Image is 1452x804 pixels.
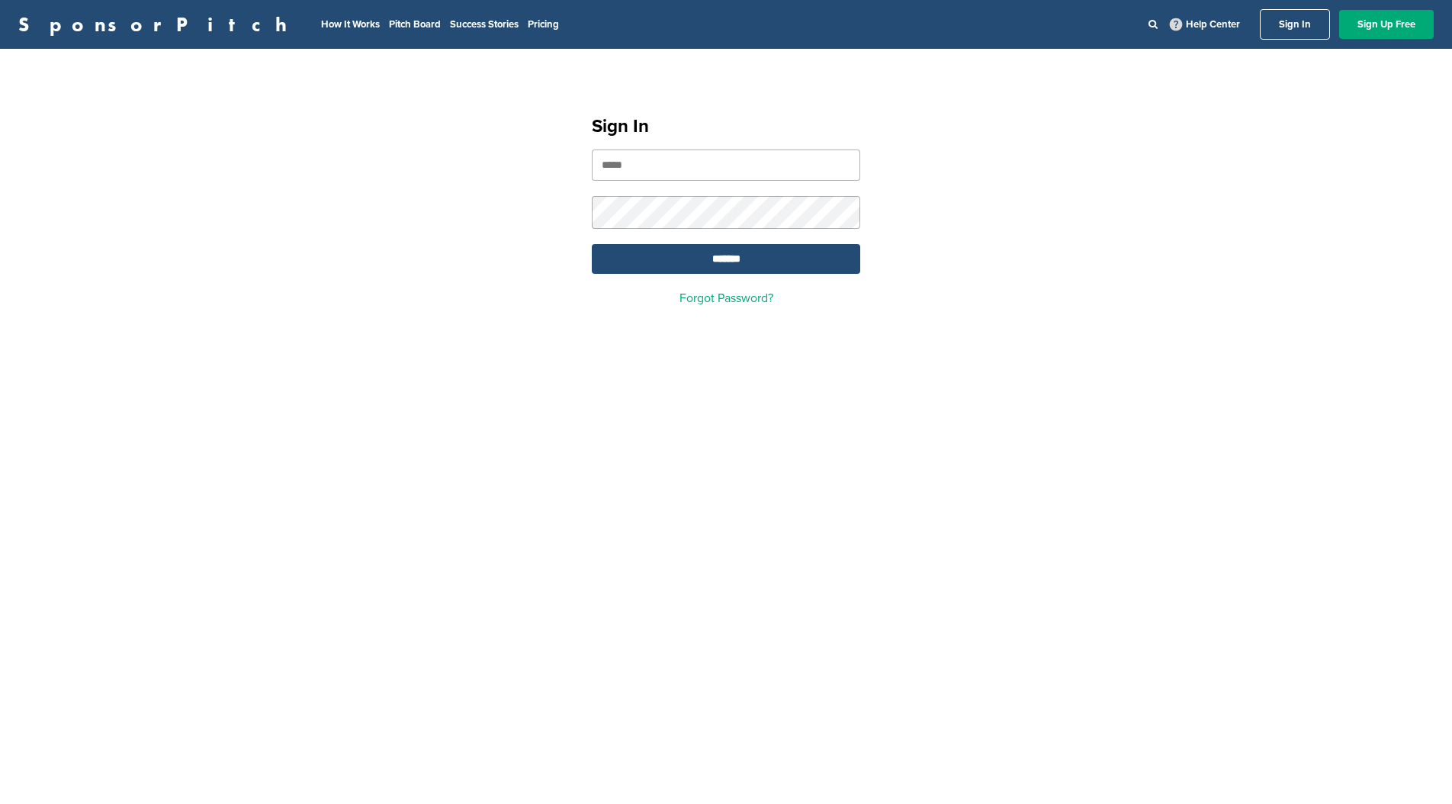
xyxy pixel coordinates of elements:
a: Sign Up Free [1339,10,1434,39]
a: Pricing [528,18,559,31]
h1: Sign In [592,113,860,140]
a: Forgot Password? [679,291,773,306]
a: Pitch Board [389,18,441,31]
a: Sign In [1260,9,1330,40]
a: How It Works [321,18,380,31]
a: Success Stories [450,18,519,31]
a: SponsorPitch [18,14,297,34]
a: Help Center [1167,15,1243,34]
